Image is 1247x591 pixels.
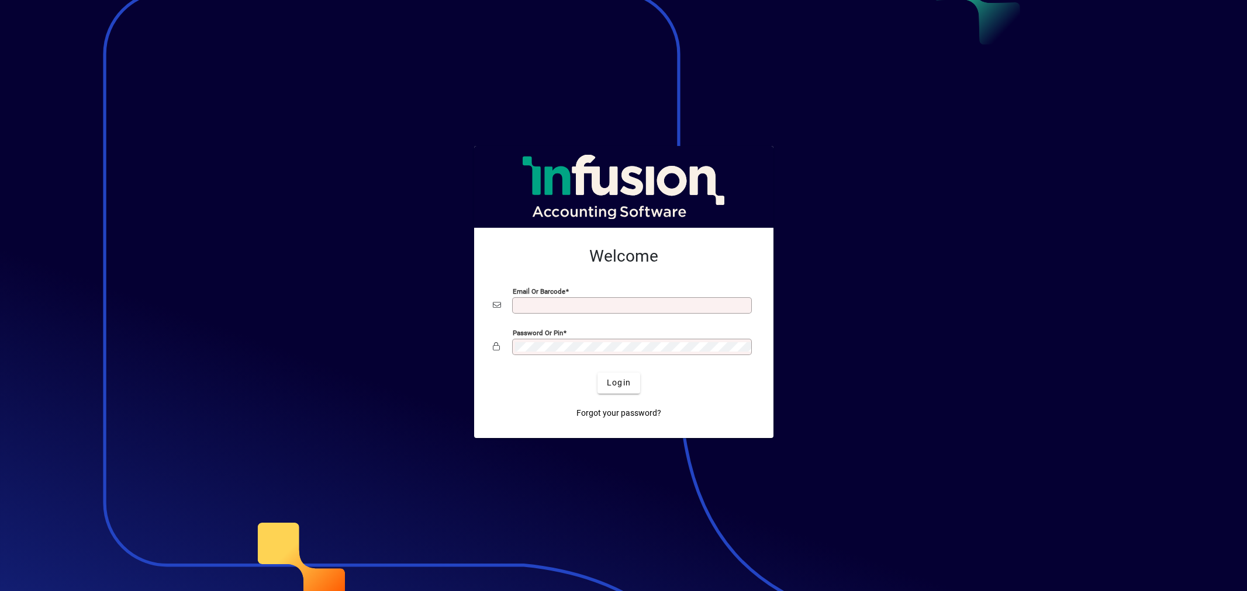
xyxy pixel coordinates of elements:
[513,287,565,295] mat-label: Email or Barcode
[607,377,631,389] span: Login
[572,403,666,424] a: Forgot your password?
[597,373,640,394] button: Login
[576,407,661,419] span: Forgot your password?
[493,246,755,266] h2: Welcome
[513,328,563,336] mat-label: Password or Pin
